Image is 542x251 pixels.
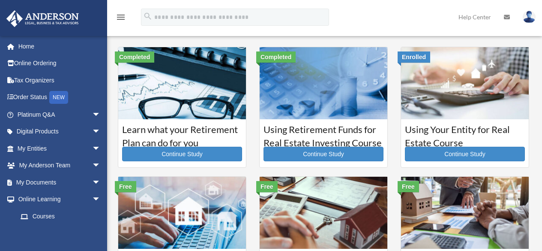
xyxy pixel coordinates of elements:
[6,106,114,123] a: Platinum Q&Aarrow_drop_down
[256,181,278,192] div: Free
[116,15,126,22] a: menu
[122,147,242,161] a: Continue Study
[49,91,68,104] div: NEW
[405,147,525,161] a: Continue Study
[116,12,126,22] i: menu
[6,89,114,106] a: Order StatusNEW
[115,51,154,63] div: Completed
[6,123,114,140] a: Digital Productsarrow_drop_down
[92,123,109,141] span: arrow_drop_down
[92,157,109,175] span: arrow_drop_down
[6,38,114,55] a: Home
[523,11,536,23] img: User Pic
[122,123,242,145] h3: Learn what your Retirement Plan can do for you
[92,174,109,191] span: arrow_drop_down
[398,181,419,192] div: Free
[6,157,114,174] a: My Anderson Teamarrow_drop_down
[398,51,430,63] div: Enrolled
[92,140,109,157] span: arrow_drop_down
[6,140,114,157] a: My Entitiesarrow_drop_down
[256,51,296,63] div: Completed
[115,181,136,192] div: Free
[405,123,525,145] h3: Using Your Entity for Real Estate Course
[92,191,109,209] span: arrow_drop_down
[6,191,114,208] a: Online Learningarrow_drop_down
[4,10,81,27] img: Anderson Advisors Platinum Portal
[12,208,109,225] a: Courses
[92,106,109,124] span: arrow_drop_down
[6,174,114,191] a: My Documentsarrow_drop_down
[264,147,383,161] a: Continue Study
[264,123,383,145] h3: Using Retirement Funds for Real Estate Investing Course
[6,55,114,72] a: Online Ordering
[143,12,153,21] i: search
[6,72,114,89] a: Tax Organizers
